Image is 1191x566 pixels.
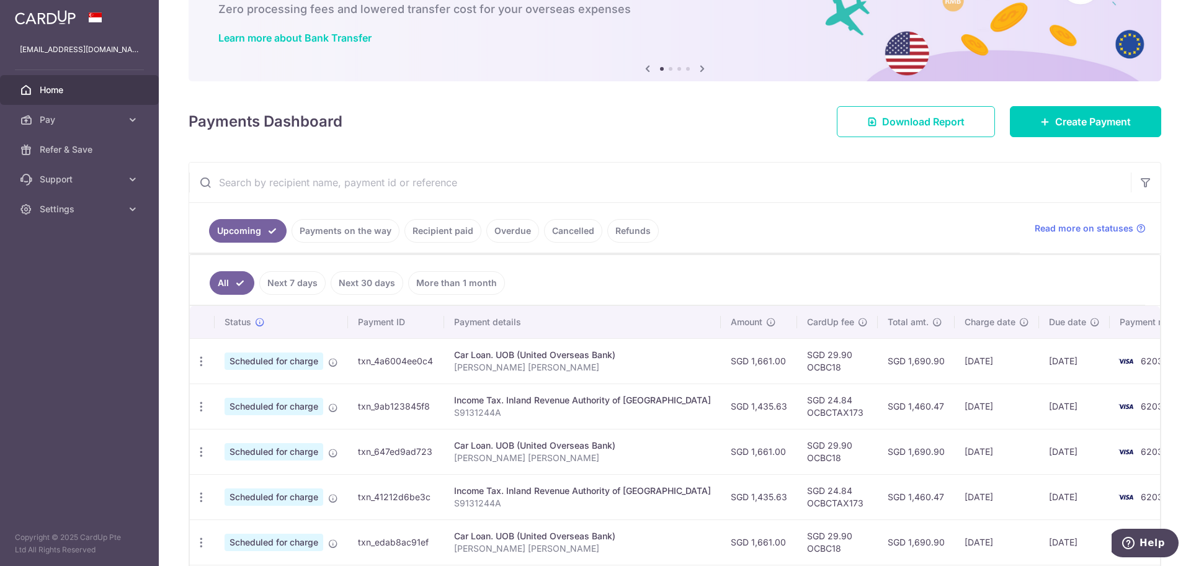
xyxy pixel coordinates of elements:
[454,394,711,407] div: Income Tax. Inland Revenue Authority of [GEOGRAPHIC_DATA]
[454,407,711,419] p: S9131244A
[225,534,323,551] span: Scheduled for charge
[40,114,122,126] span: Pay
[189,110,342,133] h4: Payments Dashboard
[259,271,326,295] a: Next 7 days
[454,542,711,555] p: [PERSON_NAME] [PERSON_NAME]
[40,84,122,96] span: Home
[797,519,878,565] td: SGD 29.90 OCBC18
[218,2,1131,17] h6: Zero processing fees and lowered transfer cost for your overseas expenses
[731,316,762,328] span: Amount
[408,271,505,295] a: More than 1 month
[189,163,1131,202] input: Search by recipient name, payment id or reference
[225,353,323,370] span: Scheduled for charge
[331,271,403,295] a: Next 30 days
[807,316,854,328] span: CardUp fee
[1113,444,1138,459] img: Bank Card
[1141,356,1163,366] span: 6203
[878,429,955,474] td: SGD 1,690.90
[1035,222,1146,235] a: Read more on statuses
[348,306,444,338] th: Payment ID
[404,219,481,243] a: Recipient paid
[209,219,287,243] a: Upcoming
[486,219,539,243] a: Overdue
[454,530,711,542] div: Car Loan. UOB (United Overseas Bank)
[955,474,1039,519] td: [DATE]
[1113,354,1138,369] img: Bank Card
[20,43,139,56] p: [EMAIL_ADDRESS][DOMAIN_NAME]
[721,384,797,429] td: SGD 1,435.63
[454,485,711,497] div: Income Tax. Inland Revenue Authority of [GEOGRAPHIC_DATA]
[1113,490,1138,505] img: Bank Card
[454,439,711,452] div: Car Loan. UOB (United Overseas Bank)
[955,429,1039,474] td: [DATE]
[348,429,444,474] td: txn_647ed9ad723
[721,519,797,565] td: SGD 1,661.00
[878,474,955,519] td: SGD 1,460.47
[797,384,878,429] td: SGD 24.84 OCBCTAX173
[40,203,122,215] span: Settings
[1039,429,1110,474] td: [DATE]
[40,143,122,156] span: Refer & Save
[721,474,797,519] td: SGD 1,435.63
[544,219,602,243] a: Cancelled
[210,271,254,295] a: All
[348,519,444,565] td: txn_edab8ac91ef
[348,384,444,429] td: txn_9ab123845f8
[348,474,444,519] td: txn_41212d6be3c
[1055,114,1131,129] span: Create Payment
[721,338,797,384] td: SGD 1,661.00
[1113,399,1138,414] img: Bank Card
[878,384,955,429] td: SGD 1,460.47
[955,384,1039,429] td: [DATE]
[1039,474,1110,519] td: [DATE]
[1141,401,1163,411] span: 6203
[1010,106,1161,137] a: Create Payment
[225,488,323,506] span: Scheduled for charge
[454,452,711,464] p: [PERSON_NAME] [PERSON_NAME]
[965,316,1015,328] span: Charge date
[797,338,878,384] td: SGD 29.90 OCBC18
[225,316,251,328] span: Status
[454,361,711,374] p: [PERSON_NAME] [PERSON_NAME]
[225,398,323,415] span: Scheduled for charge
[1039,384,1110,429] td: [DATE]
[878,338,955,384] td: SGD 1,690.90
[225,443,323,460] span: Scheduled for charge
[878,519,955,565] td: SGD 1,690.90
[955,338,1039,384] td: [DATE]
[348,338,444,384] td: txn_4a6004ee0c4
[454,497,711,510] p: S9131244A
[292,219,399,243] a: Payments on the way
[888,316,929,328] span: Total amt.
[955,519,1039,565] td: [DATE]
[1141,446,1163,457] span: 6203
[721,429,797,474] td: SGD 1,661.00
[1141,492,1163,502] span: 6203
[1049,316,1086,328] span: Due date
[882,114,965,129] span: Download Report
[607,219,659,243] a: Refunds
[454,349,711,361] div: Car Loan. UOB (United Overseas Bank)
[1035,222,1133,235] span: Read more on statuses
[40,173,122,186] span: Support
[1112,529,1179,560] iframe: Opens a widget where you can find more information
[218,32,372,44] a: Learn more about Bank Transfer
[444,306,721,338] th: Payment details
[797,474,878,519] td: SGD 24.84 OCBCTAX173
[15,10,76,25] img: CardUp
[1039,519,1110,565] td: [DATE]
[797,429,878,474] td: SGD 29.90 OCBC18
[1039,338,1110,384] td: [DATE]
[837,106,995,137] a: Download Report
